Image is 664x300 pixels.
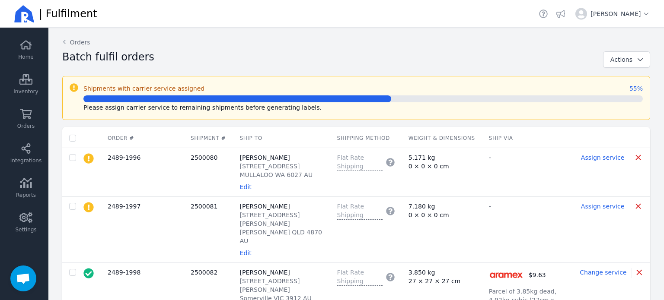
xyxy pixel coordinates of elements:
span: [STREET_ADDRESS] [240,163,300,170]
span: [PERSON_NAME] [240,153,290,162]
span: Inventory [13,88,38,95]
span: 27 × 27 × 27 cm [409,277,461,285]
button: Actions [603,51,650,68]
span: Assign service [581,203,624,210]
h2: Batch fulfil orders [62,50,154,64]
span: Flat Rate Shipping [337,153,383,171]
td: 2500080 [184,148,233,197]
span: | Fulfilment [39,7,97,21]
span: [STREET_ADDRESS][PERSON_NAME] [240,212,300,227]
span: Flat Rate Shipping [337,202,383,220]
button: Flat Rate Shipping [337,202,395,220]
span: [STREET_ADDRESS][PERSON_NAME] [240,278,300,293]
span: shipping method [337,135,390,141]
button: Edit [240,183,252,191]
button: Remove shipment from current batch [633,153,642,163]
div: Open chat [10,265,36,291]
div: Remove shipment from current batch [631,153,642,163]
span: Flat Rate Shipping [337,268,383,286]
button: Edit [240,249,252,257]
span: - [489,202,491,211]
button: Assign service [581,153,624,162]
img: Ricemill Logo [14,3,35,24]
span: 2489-1997 [108,203,140,210]
span: - [489,153,491,162]
span: Shipments with carrier service assigned [83,83,204,94]
span: MULLALOO WA 6027 AU [240,171,313,178]
button: Change service [580,268,626,277]
button: Assign service [581,202,624,211]
a: Helpdesk [537,8,549,20]
span: Change service [580,269,626,276]
span: 55% [629,83,643,94]
span: shipment # [191,135,226,141]
span: Integrations [10,157,41,164]
span: [PERSON_NAME] [240,268,290,277]
td: 2500081 [184,197,233,263]
button: Remove shipment from current batch [633,202,642,212]
span: Edit [240,183,252,190]
span: Home [18,54,33,60]
div: Remove shipment from current batch [632,268,643,278]
img: aramex.png [489,268,524,282]
span: Reports [16,192,36,199]
span: 7.180 kg [409,202,435,211]
span: [PERSON_NAME] [240,202,290,211]
span: Orders [17,123,35,129]
button: Remove shipment from current batch [634,268,643,278]
span: 0 × 0 × 0 cm [409,162,449,171]
a: Orders [62,38,90,47]
button: Flat Rate Shipping [337,268,395,286]
button: Flat Rate Shipping [337,153,395,171]
span: order # [108,135,134,141]
span: ship to [240,135,262,141]
span: Actions [610,56,632,63]
span: ship via [489,135,513,141]
span: 0 × 0 × 0 cm [409,211,449,219]
div: Remove shipment from current batch [631,202,642,212]
span: 2489-1998 [108,269,140,276]
span: Settings [15,226,36,233]
button: [PERSON_NAME] [572,4,654,23]
span: 3.850 kg [409,268,435,277]
span: [PERSON_NAME] [591,9,650,18]
span: 2489-1996 [108,154,140,161]
span: Edit [240,249,252,256]
span: [PERSON_NAME] QLD 4870 AU [240,229,322,244]
span: $9.63 [529,271,546,279]
span: Please assign carrier service to remaining shipments before generating labels. [83,104,322,111]
span: Assign service [581,154,624,161]
span: weight & dimensions [409,135,475,141]
span: 5.171 kg [409,153,435,162]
